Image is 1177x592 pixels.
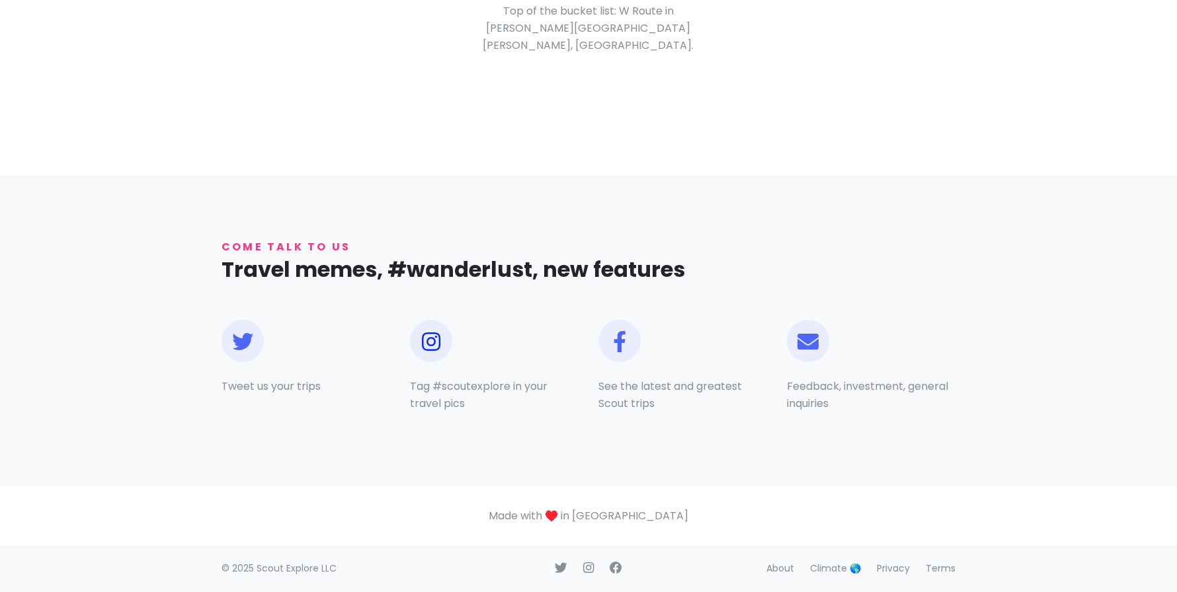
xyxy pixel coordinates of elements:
[926,562,955,575] a: Terms
[222,256,704,283] h2: Travel memes, #wanderlust, new features
[598,378,767,412] p: See the latest and greatest Scout trips
[222,562,337,575] span: © 2025 Scout Explore LLC
[787,378,955,412] p: Feedback, investment, general inquiries
[222,378,390,395] p: Tweet us your trips
[877,562,910,575] a: Privacy
[766,562,794,575] a: About
[410,378,579,412] p: Tag #scoutexplore in your travel pics
[473,3,704,54] p: Top of the bucket list: W Route in [PERSON_NAME][GEOGRAPHIC_DATA][PERSON_NAME], [GEOGRAPHIC_DATA].
[222,239,704,256] p: Come talk to us
[222,507,955,525] p: Made with ♥️ in [GEOGRAPHIC_DATA]
[810,562,861,575] a: Climate 🌎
